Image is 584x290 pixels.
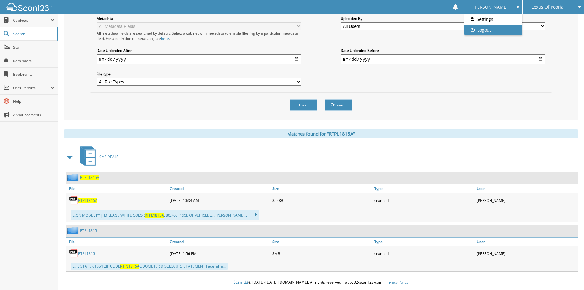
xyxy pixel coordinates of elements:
[97,72,301,77] label: File type
[13,112,55,118] span: Announcements
[78,198,97,203] a: RTPL1815A
[69,196,78,205] img: PDF.png
[13,72,55,77] span: Bookmarks
[341,48,545,53] label: Date Uploaded Before
[71,263,228,270] div: ... iL STATE 61554 ZIP CODE ODOMETER DISCLOSURE STATEMENT Federal la...
[13,31,54,37] span: Search
[373,184,475,193] a: Type
[532,5,563,9] span: Lexus Of Peoria
[373,247,475,260] div: scanned
[475,247,578,260] div: [PERSON_NAME]
[97,48,301,53] label: Date Uploaded After
[58,275,584,290] div: © [DATE]-[DATE] [DOMAIN_NAME]. All rights reserved | appg02-scan123-com |
[67,174,80,181] img: folder2.png
[78,251,95,256] a: RTPL1815
[290,99,317,111] button: Clear
[373,194,475,207] div: scanned
[69,249,78,258] img: PDF.png
[373,238,475,246] a: Type
[341,54,545,64] input: end
[475,194,578,207] div: [PERSON_NAME]
[145,213,164,218] span: RTPL1815A
[97,54,301,64] input: start
[168,184,271,193] a: Created
[13,18,50,23] span: Cabinets
[271,247,373,260] div: 8MB
[13,58,55,64] span: Reminders
[80,228,97,233] a: RTPL1815
[168,238,271,246] a: Created
[99,154,119,159] span: CAR DEALS
[76,145,119,169] a: CAR DEALS
[464,14,522,25] a: Settings
[168,194,271,207] div: [DATE] 10:34 AM
[168,247,271,260] div: [DATE] 1:56 PM
[464,25,522,35] a: Logout
[71,210,259,220] div: ...ON MODEL [™ | MILEAGE WHITE COLOR , 80,760 PRICE OF VEHICLE ... . [PERSON_NAME]...
[6,3,52,11] img: scan123-logo-white.svg
[161,36,169,41] a: here
[475,184,578,193] a: User
[234,280,248,285] span: Scan123
[66,184,168,193] a: File
[341,16,545,21] label: Uploaded By
[473,5,508,9] span: [PERSON_NAME]
[325,99,352,111] button: Search
[80,175,99,180] a: RTPL1815A
[13,45,55,50] span: Scan
[64,129,578,138] div: Matches found for "RTPL1815A"
[120,264,139,269] span: RTPL1815A
[97,31,301,41] div: All metadata fields are searched by default. Select a cabinet with metadata to enable filtering b...
[271,238,373,246] a: Size
[97,16,301,21] label: Metadata
[385,280,408,285] a: Privacy Policy
[13,99,55,104] span: Help
[553,261,584,290] iframe: Chat Widget
[13,85,50,91] span: User Reports
[475,238,578,246] a: User
[271,184,373,193] a: Size
[67,227,80,234] img: folder2.png
[271,194,373,207] div: 852KB
[66,238,168,246] a: File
